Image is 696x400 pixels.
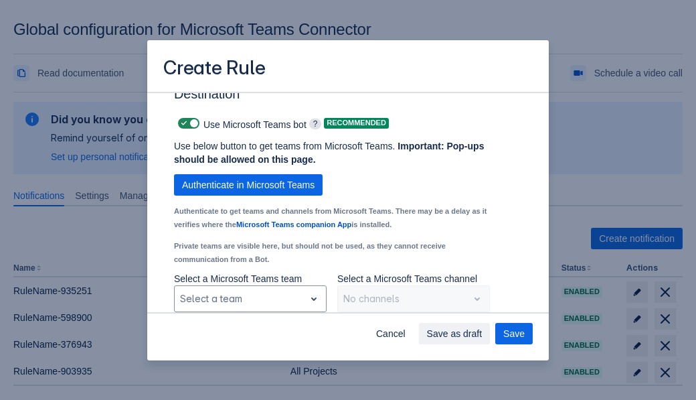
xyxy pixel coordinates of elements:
[174,207,487,228] small: Authenticate to get teams and channels from Microsoft Teams. There may be a delay as it verifies ...
[309,119,322,129] span: ?
[376,323,406,344] span: Cancel
[147,92,549,314] div: Scrollable content
[337,272,490,285] p: Select a Microsoft Teams channel
[163,56,266,82] h3: Create Rule
[427,323,483,344] span: Save as draft
[495,323,533,344] button: Save
[174,114,307,133] div: Use Microsoft Teams bot
[174,242,446,263] small: Private teams are visible here, but should not be used, as they cannot receive communication from...
[503,323,525,344] span: Save
[174,139,490,166] p: Use below button to get teams from Microsoft Teams.
[174,272,327,285] p: Select a Microsoft Teams team
[182,174,315,196] span: Authenticate in Microsoft Teams
[236,220,351,228] a: Microsoft Teams companion App
[174,174,323,196] button: Authenticate in Microsoft Teams
[174,86,511,107] h3: Destination
[306,291,322,307] span: open
[324,119,389,127] span: Recommended
[419,323,491,344] button: Save as draft
[368,323,414,344] button: Cancel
